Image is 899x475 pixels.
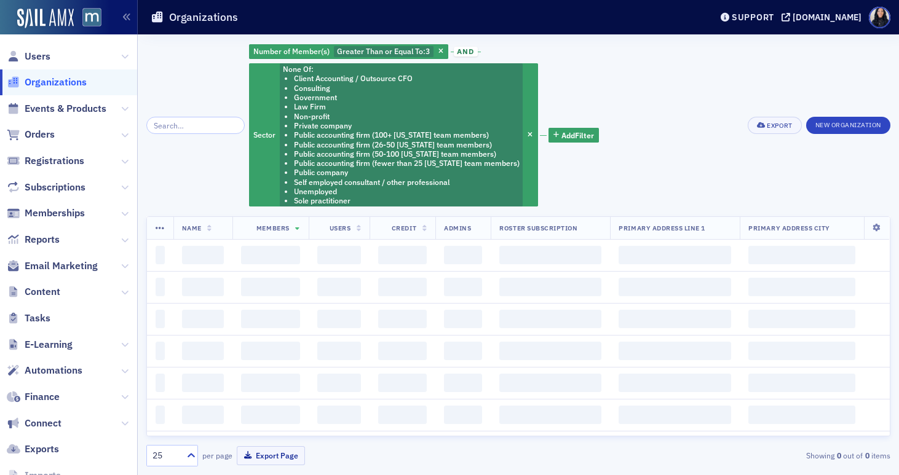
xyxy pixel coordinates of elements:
[7,285,60,299] a: Content
[748,406,855,424] span: ‌
[378,406,427,424] span: ‌
[378,374,427,392] span: ‌
[444,224,471,232] span: Admins
[444,278,482,296] span: ‌
[499,246,601,264] span: ‌
[25,76,87,89] span: Organizations
[748,117,801,134] button: Export
[7,233,60,246] a: Reports
[748,278,855,296] span: ‌
[25,233,60,246] span: Reports
[25,390,60,404] span: Finance
[25,181,85,194] span: Subscriptions
[241,310,300,328] span: ‌
[182,278,224,296] span: ‌
[25,128,55,141] span: Orders
[317,310,362,328] span: ‌
[294,112,520,121] li: Non-profit
[156,406,165,424] span: ‌
[619,278,731,296] span: ‌
[182,246,224,264] span: ‌
[17,9,74,28] img: SailAMX
[294,130,520,139] li: Public accounting firm (100+ [US_STATE] team members)
[156,374,165,392] span: ‌
[748,342,855,360] span: ‌
[378,342,427,360] span: ‌
[25,50,50,63] span: Users
[146,117,245,134] input: Search…
[392,224,416,232] span: Credit
[74,8,101,29] a: View Homepage
[182,406,224,424] span: ‌
[499,342,601,360] span: ‌
[294,121,520,130] li: Private company
[426,46,430,56] span: 3
[499,310,601,328] span: ‌
[444,342,482,360] span: ‌
[317,342,362,360] span: ‌
[378,278,427,296] span: ‌
[241,246,300,264] span: ‌
[7,442,59,456] a: Exports
[25,154,84,168] span: Registrations
[444,310,482,328] span: ‌
[748,246,855,264] span: ‌
[182,374,224,392] span: ‌
[793,12,861,23] div: [DOMAIN_NAME]
[499,278,601,296] span: ‌
[7,364,82,377] a: Automations
[152,449,180,462] div: 25
[294,84,520,93] li: Consulting
[25,102,106,116] span: Events & Products
[863,450,871,461] strong: 0
[156,278,165,296] span: ‌
[337,46,426,56] span: Greater Than or Equal To :
[25,417,61,430] span: Connect
[156,310,165,328] span: ‌
[619,246,731,264] span: ‌
[619,342,731,360] span: ‌
[202,450,232,461] label: per page
[7,417,61,430] a: Connect
[619,310,731,328] span: ‌
[549,128,599,143] button: AddFilter
[834,450,843,461] strong: 0
[294,74,520,83] li: Client Accounting / Outsource CFO
[241,374,300,392] span: ‌
[651,450,890,461] div: Showing out of items
[7,102,106,116] a: Events & Products
[317,406,362,424] span: ‌
[7,154,84,168] a: Registrations
[7,50,50,63] a: Users
[454,47,478,57] span: and
[182,342,224,360] span: ‌
[732,12,774,23] div: Support
[7,181,85,194] a: Subscriptions
[7,312,50,325] a: Tasks
[767,122,792,129] div: Export
[82,8,101,27] img: SailAMX
[444,246,482,264] span: ‌
[294,196,520,205] li: Sole practitioner
[294,159,520,168] li: Public accounting firm (fewer than 25 [US_STATE] team members)
[7,259,98,273] a: Email Marketing
[25,285,60,299] span: Content
[317,246,362,264] span: ‌
[378,310,427,328] span: ‌
[283,64,314,74] span: None Of :
[237,446,305,465] button: Export Page
[253,46,330,56] span: Number of Member(s)
[317,278,362,296] span: ‌
[7,338,73,351] a: E-Learning
[806,119,890,130] a: New Organization
[806,117,890,134] button: New Organization
[294,93,520,102] li: Government
[182,310,224,328] span: ‌
[294,149,520,159] li: Public accounting firm (50-100 [US_STATE] team members)
[294,187,520,196] li: Unemployed
[156,342,165,360] span: ‌
[25,364,82,377] span: Automations
[169,10,238,25] h1: Organizations
[7,128,55,141] a: Orders
[182,224,202,232] span: Name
